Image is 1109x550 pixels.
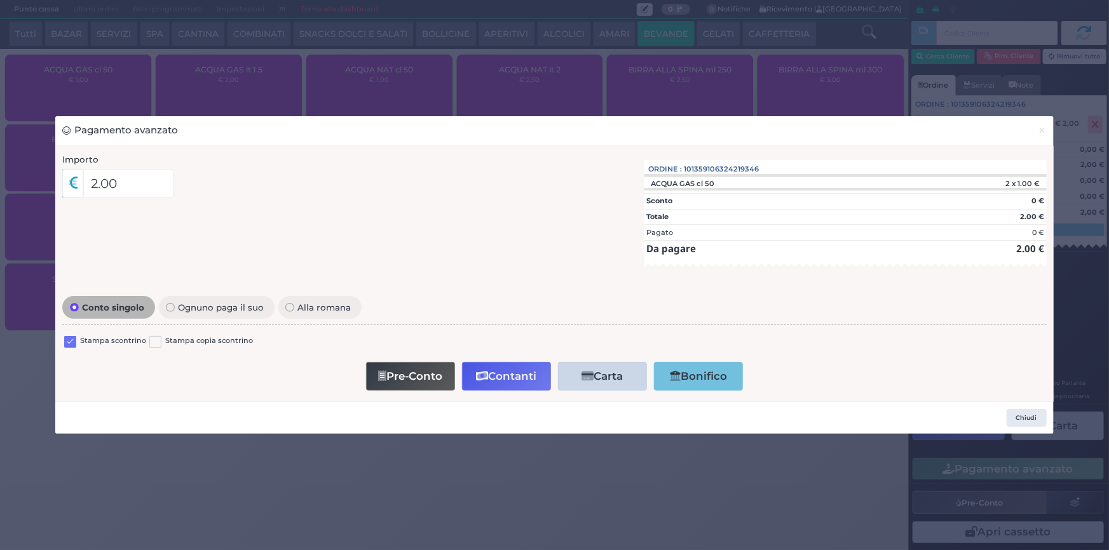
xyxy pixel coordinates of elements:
[462,362,551,391] button: Contanti
[294,303,355,312] span: Alla romana
[62,153,99,166] label: Importo
[80,335,146,347] label: Stampa scontrino
[83,170,174,198] input: Es. 30.99
[646,227,673,238] div: Pagato
[646,212,669,221] strong: Totale
[1031,196,1044,205] strong: 0 €
[366,362,455,391] button: Pre-Conto
[1038,123,1047,137] span: ×
[684,164,759,175] span: 101359106324219346
[649,164,683,175] span: Ordine :
[644,179,721,188] div: ACQUA GAS cl 50
[79,303,148,312] span: Conto singolo
[165,335,253,347] label: Stampa copia scontrino
[1016,242,1044,255] strong: 2.00 €
[1007,409,1047,427] button: Chiudi
[1020,212,1044,221] strong: 2.00 €
[646,196,672,205] strong: Sconto
[1032,227,1044,238] div: 0 €
[654,362,743,391] button: Bonifico
[558,362,647,391] button: Carta
[946,179,1046,188] div: 2 x 1.00 €
[646,242,696,255] strong: Da pagare
[175,303,268,312] span: Ognuno paga il suo
[62,123,178,138] h3: Pagamento avanzato
[1031,116,1053,145] button: Chiudi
